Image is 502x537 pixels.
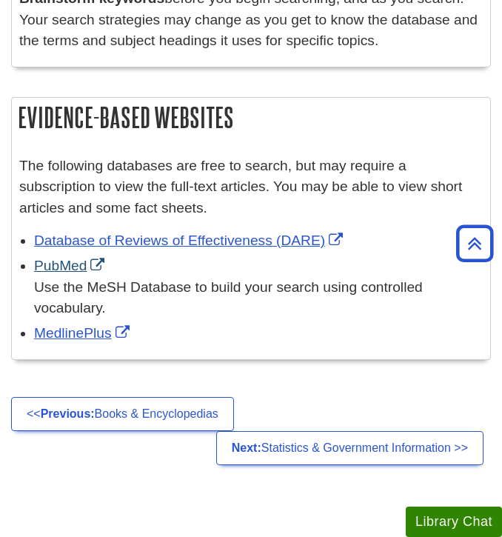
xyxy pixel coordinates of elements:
[19,156,483,219] p: The following databases are free to search, but may require a subscription to view the full-text ...
[451,233,498,253] a: Back to Top
[11,397,234,431] a: <<Previous:Books & Encyclopedias
[34,325,133,341] a: Link opens in new window
[34,258,108,273] a: Link opens in new window
[34,277,483,320] div: Use the MeSH Database to build your search using controlled vocabulary.
[41,407,95,420] strong: Previous:
[12,98,490,137] h2: Evidence-Based Websites
[34,233,347,248] a: Link opens in new window
[406,507,502,537] button: Library Chat
[232,441,261,454] strong: Next:
[216,431,483,465] a: Next:Statistics & Government Information >>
